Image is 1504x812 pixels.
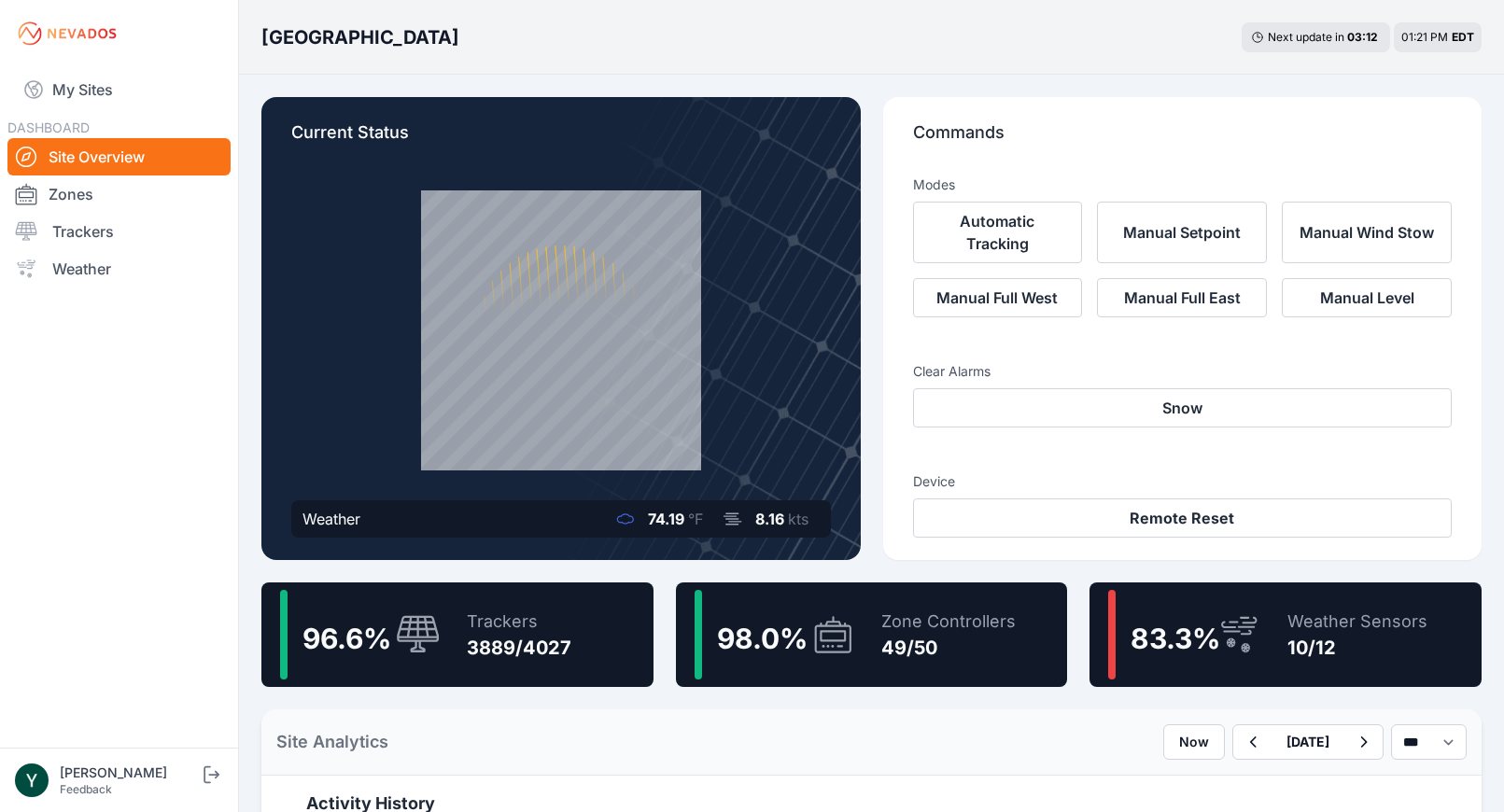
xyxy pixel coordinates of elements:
[467,609,571,635] div: Trackers
[648,510,684,528] span: 74.19
[1097,278,1267,317] button: Manual Full East
[60,782,112,796] a: Feedback
[261,24,459,50] h3: [GEOGRAPHIC_DATA]
[261,582,654,687] a: 96.6%Trackers3889/4027
[881,609,1016,635] div: Zone Controllers
[913,472,1453,491] h3: Device
[1131,622,1220,655] span: 83.3 %
[717,622,808,655] span: 98.0 %
[7,175,231,213] a: Zones
[1347,30,1381,45] div: 03 : 12
[913,175,955,194] h3: Modes
[7,250,231,287] a: Weather
[1287,609,1427,635] div: Weather Sensors
[676,582,1068,687] a: 98.0%Zone Controllers49/50
[15,19,119,49] img: Nevados
[1282,202,1452,263] button: Manual Wind Stow
[1089,582,1482,687] a: 83.3%Weather Sensors10/12
[302,508,360,530] div: Weather
[913,119,1453,161] p: Commands
[1097,202,1267,263] button: Manual Setpoint
[913,362,1453,381] h3: Clear Alarms
[15,763,49,797] img: Yezin Taha
[60,763,200,782] div: [PERSON_NAME]
[7,213,231,250] a: Trackers
[1268,30,1344,44] span: Next update in
[7,119,90,135] span: DASHBOARD
[291,119,831,161] p: Current Status
[1287,635,1427,661] div: 10/12
[913,278,1083,317] button: Manual Full West
[1272,725,1344,759] button: [DATE]
[788,510,808,528] span: kts
[688,510,703,528] span: °F
[1401,30,1448,44] span: 01:21 PM
[467,635,571,661] div: 3889/4027
[7,138,231,175] a: Site Overview
[276,729,388,755] h2: Site Analytics
[755,510,784,528] span: 8.16
[7,67,231,112] a: My Sites
[913,202,1083,263] button: Automatic Tracking
[1163,724,1225,760] button: Now
[302,622,391,655] span: 96.6 %
[1452,30,1474,44] span: EDT
[881,635,1016,661] div: 49/50
[913,498,1453,538] button: Remote Reset
[261,13,459,62] nav: Breadcrumb
[1282,278,1452,317] button: Manual Level
[913,388,1453,427] button: Snow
